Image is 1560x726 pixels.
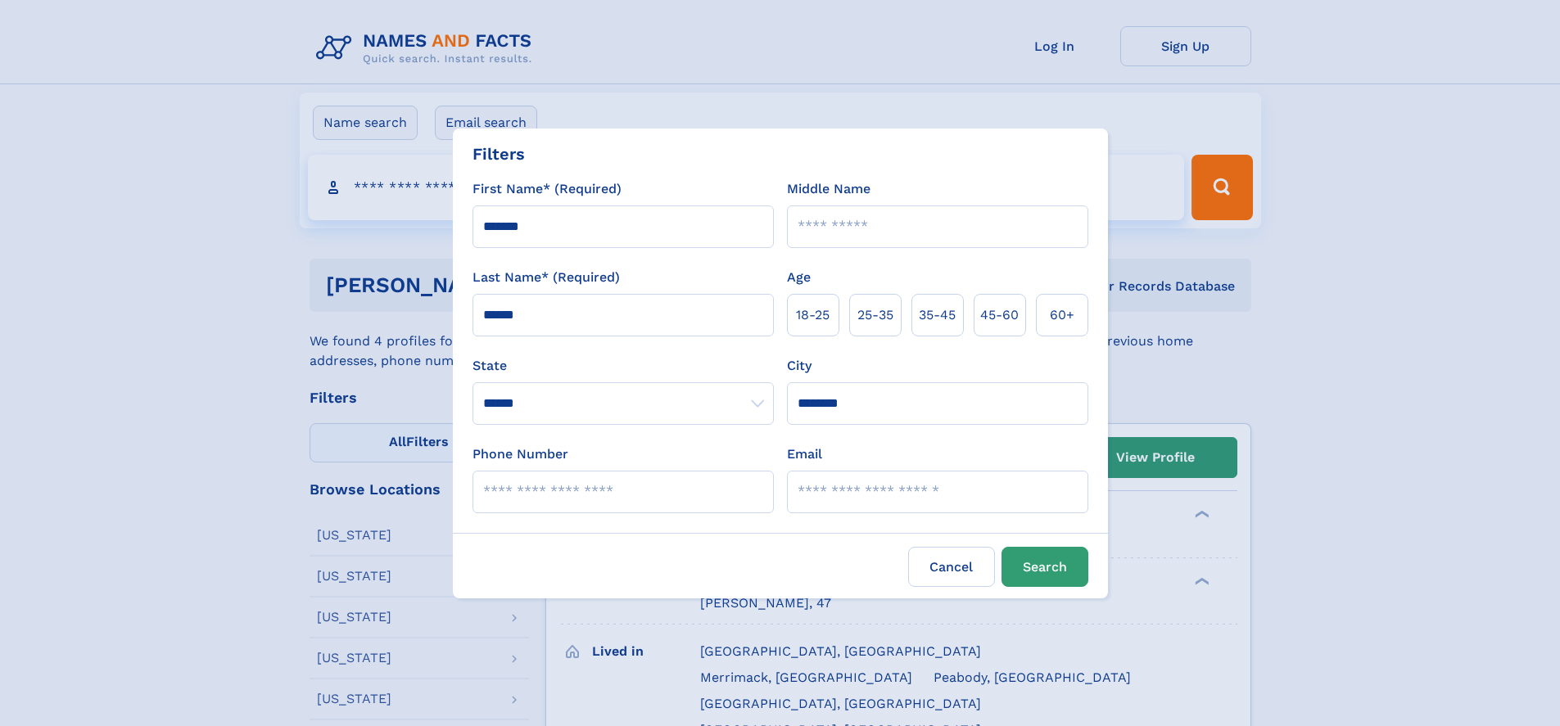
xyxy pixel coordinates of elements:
[473,268,620,287] label: Last Name* (Required)
[787,268,811,287] label: Age
[787,356,812,376] label: City
[473,356,774,376] label: State
[473,179,622,199] label: First Name* (Required)
[908,547,995,587] label: Cancel
[1050,305,1074,325] span: 60+
[857,305,893,325] span: 25‑35
[787,179,870,199] label: Middle Name
[980,305,1019,325] span: 45‑60
[919,305,956,325] span: 35‑45
[787,444,822,464] label: Email
[1002,547,1088,587] button: Search
[796,305,830,325] span: 18‑25
[473,444,568,464] label: Phone Number
[473,142,525,166] div: Filters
